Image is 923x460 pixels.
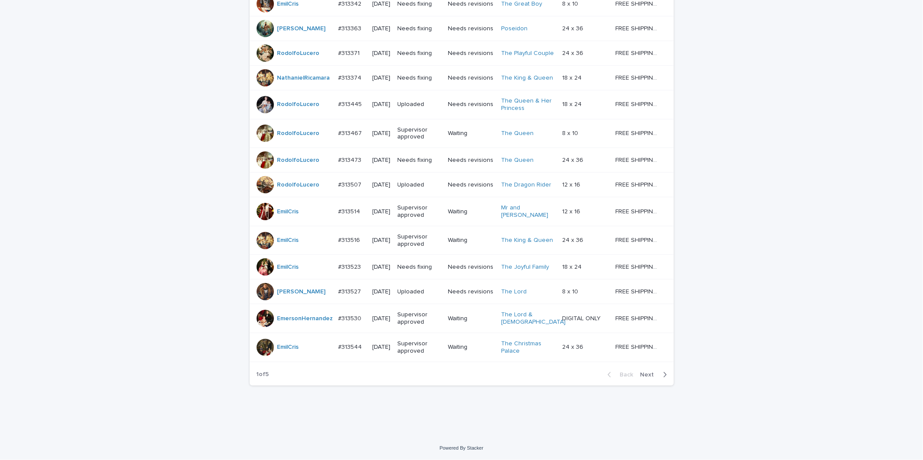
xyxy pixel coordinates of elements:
[398,288,441,296] p: Uploaded
[338,262,363,271] p: #313523
[338,313,363,322] p: #313530
[448,264,494,271] p: Needs revisions
[338,23,363,32] p: #313363
[398,0,441,8] p: Needs fixing
[501,25,527,32] a: Poseidon
[615,128,661,137] p: FREE SHIPPING - preview in 1-2 business days, after your approval delivery will take 5-10 b.d.
[398,340,441,355] p: Supervisor approved
[398,311,441,326] p: Supervisor approved
[373,237,391,244] p: [DATE]
[250,304,674,333] tr: EmersonHernandez #313530#313530 [DATE]Supervisor approvedWaitingThe Lord & [DEMOGRAPHIC_DATA] DIG...
[373,50,391,57] p: [DATE]
[250,364,276,385] p: 1 of 5
[562,262,583,271] p: 18 x 24
[398,50,441,57] p: Needs fixing
[448,25,494,32] p: Needs revisions
[277,181,320,189] a: RodolfoLucero
[373,344,391,351] p: [DATE]
[501,50,554,57] a: The Playful Couple
[501,74,553,82] a: The King & Queen
[501,204,555,219] a: Mr and [PERSON_NAME]
[440,445,483,450] a: Powered By Stacker
[277,288,326,296] a: [PERSON_NAME]
[501,237,553,244] a: The King & Queen
[562,313,602,322] p: DIGITAL ONLY
[373,288,391,296] p: [DATE]
[637,371,674,379] button: Next
[501,264,549,271] a: The Joyful Family
[250,173,674,197] tr: RodolfoLucero #313507#313507 [DATE]UploadedNeeds revisionsThe Dragon Rider 12 x 1612 x 16 FREE SH...
[448,181,494,189] p: Needs revisions
[338,73,363,82] p: #313374
[448,288,494,296] p: Needs revisions
[448,130,494,137] p: Waiting
[338,180,363,189] p: #313507
[277,157,320,164] a: RodolfoLucero
[615,313,661,322] p: FREE SHIPPING - preview in 1-2 business days, after your approval delivery will take 5-10 b.d.
[277,74,330,82] a: NathanielRicamara
[501,97,555,112] a: The Queen & Her Princess
[277,130,320,137] a: RodolfoLucero
[501,130,534,137] a: The Queen
[501,181,551,189] a: The Dragon Rider
[373,25,391,32] p: [DATE]
[277,315,333,322] a: EmersonHernandez
[562,99,583,108] p: 18 x 24
[277,264,299,271] a: EmilCris
[277,237,299,244] a: EmilCris
[250,90,674,119] tr: RodolfoLucero #313445#313445 [DATE]UploadedNeeds revisionsThe Queen & Her Princess 18 x 2418 x 24...
[501,0,542,8] a: The Great Boy
[338,155,363,164] p: #313473
[501,288,527,296] a: The Lord
[338,286,363,296] p: #313527
[250,255,674,280] tr: EmilCris #313523#313523 [DATE]Needs fixingNeeds revisionsThe Joyful Family 18 x 2418 x 24 FREE SH...
[373,74,391,82] p: [DATE]
[398,264,441,271] p: Needs fixing
[448,101,494,108] p: Needs revisions
[277,101,320,108] a: RodolfoLucero
[398,157,441,164] p: Needs fixing
[398,204,441,219] p: Supervisor approved
[277,0,299,8] a: EmilCris
[277,208,299,216] a: EmilCris
[398,126,441,141] p: Supervisor approved
[615,99,661,108] p: FREE SHIPPING - preview in 1-2 business days, after your approval delivery will take 5-10 b.d.
[398,74,441,82] p: Needs fixing
[562,342,585,351] p: 24 x 36
[250,226,674,255] tr: EmilCris #313516#313516 [DATE]Supervisor approvedWaitingThe King & Queen 24 x 3624 x 36 FREE SHIP...
[250,197,674,226] tr: EmilCris #313514#313514 [DATE]Supervisor approvedWaitingMr and [PERSON_NAME] 12 x 1612 x 16 FREE ...
[562,73,583,82] p: 18 x 24
[562,206,582,216] p: 12 x 16
[640,372,659,378] span: Next
[562,286,580,296] p: 8 x 10
[615,23,661,32] p: FREE SHIPPING - preview in 1-2 business days, after your approval delivery will take 5-10 b.d.
[250,148,674,173] tr: RodolfoLucero #313473#313473 [DATE]Needs fixingNeeds revisionsThe Queen 24 x 3624 x 36 FREE SHIPP...
[373,181,391,189] p: [DATE]
[615,372,634,378] span: Back
[338,342,364,351] p: #313544
[250,66,674,90] tr: NathanielRicamara #313374#313374 [DATE]Needs fixingNeeds revisionsThe King & Queen 18 x 2418 x 24...
[277,344,299,351] a: EmilCris
[562,180,582,189] p: 12 x 16
[615,155,661,164] p: FREE SHIPPING - preview in 1-2 business days, after your approval delivery will take 5-10 b.d.
[501,311,566,326] a: The Lord & [DEMOGRAPHIC_DATA]
[250,16,674,41] tr: [PERSON_NAME] #313363#313363 [DATE]Needs fixingNeeds revisionsPoseidon 24 x 3624 x 36 FREE SHIPPI...
[501,340,555,355] a: The Christmas Palace
[615,73,661,82] p: FREE SHIPPING - preview in 1-2 business days, after your approval delivery will take 5-10 b.d.
[448,315,494,322] p: Waiting
[448,208,494,216] p: Waiting
[448,74,494,82] p: Needs revisions
[562,235,585,244] p: 24 x 36
[373,208,391,216] p: [DATE]
[398,233,441,248] p: Supervisor approved
[250,333,674,362] tr: EmilCris #313544#313544 [DATE]Supervisor approvedWaitingThe Christmas Palace 24 x 3624 x 36 FREE ...
[373,264,391,271] p: [DATE]
[615,180,661,189] p: FREE SHIPPING - preview in 1-2 business days, after your approval delivery will take 5-10 b.d.
[338,128,364,137] p: #313467
[338,206,362,216] p: #313514
[250,41,674,66] tr: RodolfoLucero #313371#313371 [DATE]Needs fixingNeeds revisionsThe Playful Couple 24 x 3624 x 36 F...
[373,130,391,137] p: [DATE]
[373,157,391,164] p: [DATE]
[373,315,391,322] p: [DATE]
[562,23,585,32] p: 24 x 36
